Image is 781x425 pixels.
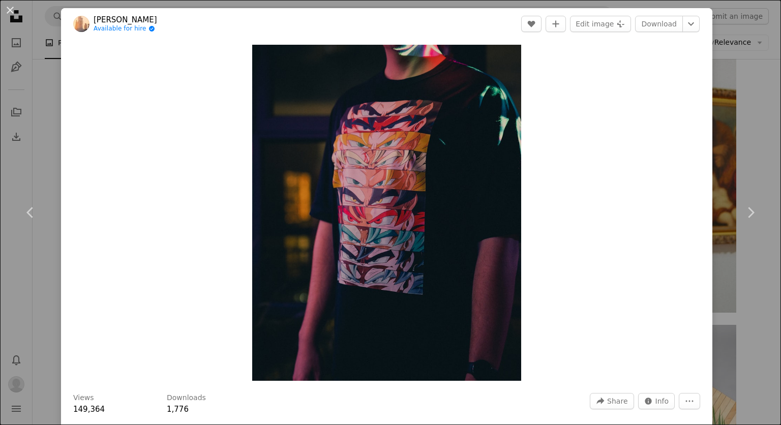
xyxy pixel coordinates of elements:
[94,25,157,33] a: Available for hire
[635,16,683,32] a: Download
[252,45,521,381] img: a man wearing a t - shirt with a colorful design on it
[682,16,700,32] button: Choose download size
[94,15,157,25] a: [PERSON_NAME]
[167,393,206,403] h3: Downloads
[679,393,700,409] button: More Actions
[590,393,634,409] button: Share this image
[73,405,105,414] span: 149,364
[638,393,675,409] button: Stats about this image
[521,16,542,32] button: Like
[546,16,566,32] button: Add to Collection
[570,16,631,32] button: Edit image
[73,393,94,403] h3: Views
[655,393,669,409] span: Info
[252,45,521,381] button: Zoom in on this image
[720,164,781,261] a: Next
[167,405,189,414] span: 1,776
[607,393,627,409] span: Share
[73,16,89,32] img: Go to Alexander London's profile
